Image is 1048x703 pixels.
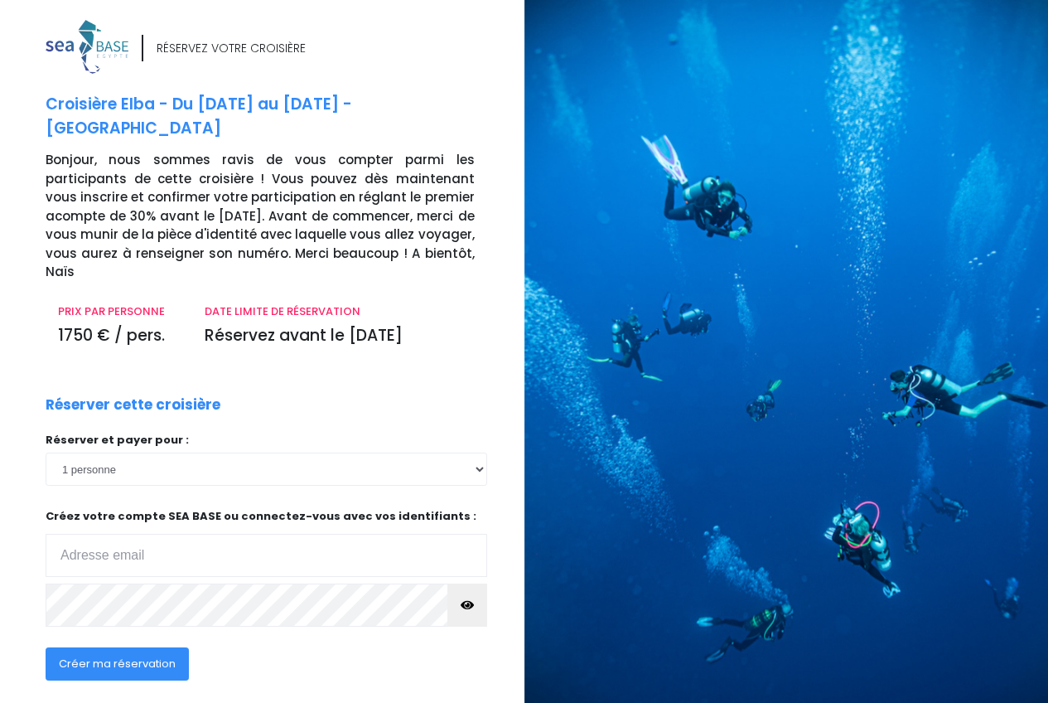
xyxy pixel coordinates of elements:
[58,303,180,320] p: PRIX PAR PERSONNE
[46,20,128,74] img: logo_color1.png
[157,40,306,57] div: RÉSERVEZ VOTRE CROISIÈRE
[46,508,487,577] p: Créez votre compte SEA BASE ou connectez-vous avec vos identifiants :
[46,432,487,448] p: Réserver et payer pour :
[46,151,512,282] p: Bonjour, nous sommes ravis de vous compter parmi les participants de cette croisière ! Vous pouve...
[46,395,220,416] p: Réserver cette croisière
[205,324,474,348] p: Réservez avant le [DATE]
[46,93,512,140] p: Croisière Elba - Du [DATE] au [DATE] - [GEOGRAPHIC_DATA]
[205,303,474,320] p: DATE LIMITE DE RÉSERVATION
[46,534,487,577] input: Adresse email
[58,324,180,348] p: 1750 € / pers.
[59,656,176,671] span: Créer ma réservation
[46,647,189,681] button: Créer ma réservation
